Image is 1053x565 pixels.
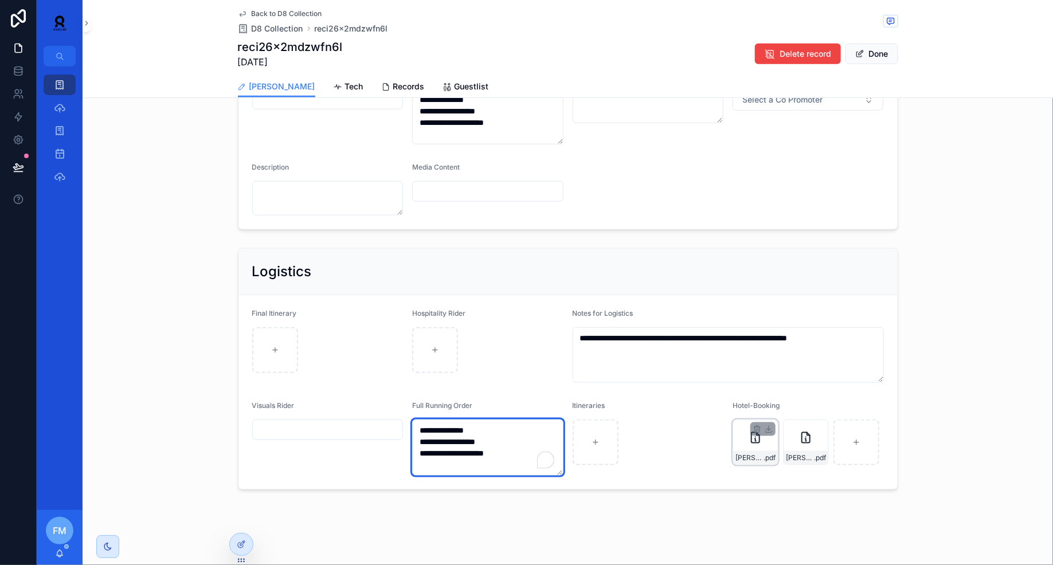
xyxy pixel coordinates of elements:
span: Back to D8 Collection [252,9,322,18]
button: Select Button [733,89,884,111]
span: Delete record [780,48,832,60]
span: FM [53,524,66,537]
a: Back to D8 Collection [238,9,322,18]
div: scrollable content [37,66,83,202]
span: Full Running Order [412,401,472,410]
span: D8 Collection [252,23,303,34]
span: Final Itinerary [252,309,297,317]
span: Hotel-Booking [733,401,780,410]
a: D8 Collection [238,23,303,34]
span: Select a Co Promoter [742,94,823,105]
span: .pdf [814,453,826,462]
button: Delete record [755,44,841,64]
a: reci26x2mdzwfn6l [315,23,388,34]
span: Itineraries [573,401,605,410]
h2: Logistics [252,262,312,281]
span: [PERSON_NAME] [786,453,814,462]
button: Done [845,44,898,64]
span: Visuals Rider [252,401,295,410]
span: Description [252,163,289,171]
a: Tech [334,76,363,99]
a: [PERSON_NAME] [238,76,315,98]
span: [DATE] [238,55,343,69]
span: Guestlist [455,81,489,92]
a: Records [382,76,425,99]
span: Hospitality Rider [412,309,465,317]
span: Media Content [412,163,460,171]
span: .pdf [764,453,776,462]
span: [PERSON_NAME]-(1) [735,453,764,462]
span: Records [393,81,425,92]
span: [PERSON_NAME] [249,81,315,92]
span: Notes for Logistics [573,309,633,317]
span: Tech [345,81,363,92]
img: App logo [46,14,73,32]
a: Guestlist [443,76,489,99]
h1: reci26x2mdzwfn6l [238,39,343,55]
textarea: To enrich screen reader interactions, please activate Accessibility in Grammarly extension settings [412,419,563,475]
